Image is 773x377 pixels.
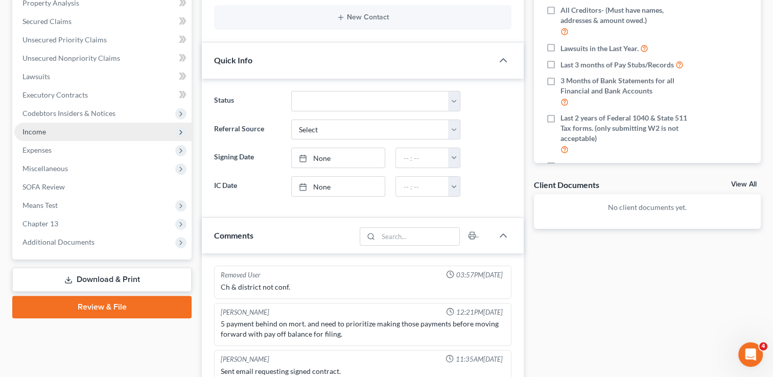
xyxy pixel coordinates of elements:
[738,342,763,367] iframe: Intercom live chat
[560,76,695,96] span: 3 Months of Bank Statements for all Financial and Bank Accounts
[396,148,449,168] input: -- : --
[378,228,459,245] input: Search...
[209,148,286,168] label: Signing Date
[22,146,52,154] span: Expenses
[456,270,503,280] span: 03:57PM[DATE]
[14,31,192,49] a: Unsecured Priority Claims
[214,55,252,65] span: Quick Info
[22,90,88,99] span: Executory Contracts
[209,91,286,111] label: Status
[456,355,503,364] span: 11:35AM[DATE]
[221,355,269,364] div: [PERSON_NAME]
[12,296,192,318] a: Review & File
[560,161,674,172] span: Real Property Deeds and Mortgages
[209,176,286,197] label: IC Date
[731,181,757,188] a: View All
[396,177,449,196] input: -- : --
[542,202,753,213] p: No client documents yet.
[14,49,192,67] a: Unsecured Nonpriority Claims
[14,12,192,31] a: Secured Claims
[209,120,286,140] label: Referral Source
[22,201,58,209] span: Means Test
[222,13,503,21] button: New Contact
[22,164,68,173] span: Miscellaneous
[292,177,385,196] a: None
[14,178,192,196] a: SOFA Review
[456,308,503,317] span: 12:21PM[DATE]
[560,43,639,54] span: Lawsuits in the Last Year.
[22,219,58,228] span: Chapter 13
[22,72,50,81] span: Lawsuits
[14,67,192,86] a: Lawsuits
[214,230,253,240] span: Comments
[759,342,767,350] span: 4
[221,282,505,292] div: Ch & district not conf.
[221,308,269,317] div: [PERSON_NAME]
[534,179,599,190] div: Client Documents
[221,366,505,376] div: Sent email requesting signed contract.
[12,268,192,292] a: Download & Print
[221,270,261,280] div: Removed User
[560,113,695,144] span: Last 2 years of Federal 1040 & State 511 Tax forms. (only submitting W2 is not acceptable)
[560,60,674,70] span: Last 3 months of Pay Stubs/Records
[22,35,107,44] span: Unsecured Priority Claims
[22,127,46,136] span: Income
[22,54,120,62] span: Unsecured Nonpriority Claims
[560,5,695,26] span: All Creditors- (Must have names, addresses & amount owed.)
[22,109,115,117] span: Codebtors Insiders & Notices
[22,238,95,246] span: Additional Documents
[292,148,385,168] a: None
[221,319,505,339] div: 5 payment behind on mort. and need to prioritize making those payments before moving forward with...
[14,86,192,104] a: Executory Contracts
[22,17,72,26] span: Secured Claims
[22,182,65,191] span: SOFA Review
